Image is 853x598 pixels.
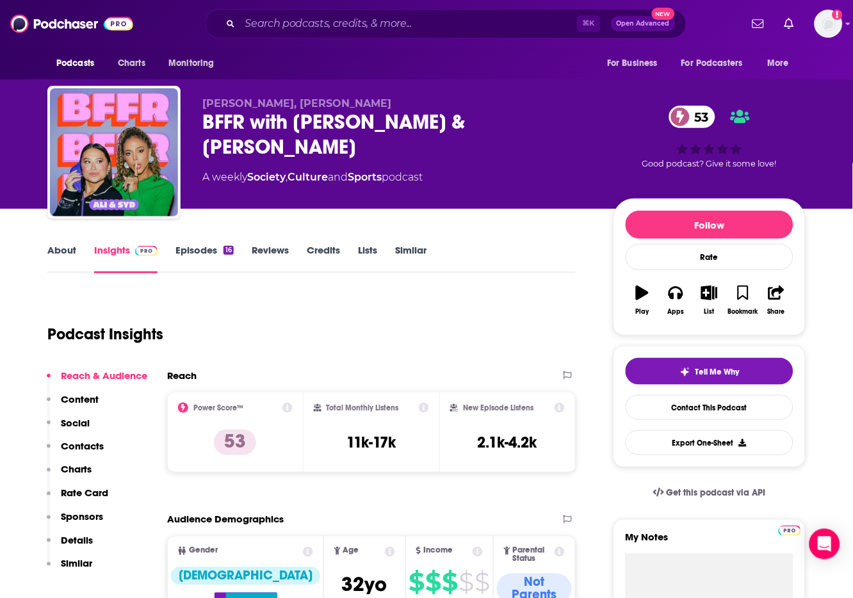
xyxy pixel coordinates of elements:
p: Contacts [61,440,104,452]
div: Apps [668,308,685,316]
img: User Profile [815,10,843,38]
div: [DEMOGRAPHIC_DATA] [171,567,320,585]
a: 53 [669,106,715,128]
img: Podchaser Pro [779,526,801,536]
svg: Add a profile image [833,10,843,20]
button: Export One-Sheet [626,430,793,455]
img: tell me why sparkle [680,367,690,377]
div: A weekly podcast [202,170,423,185]
a: Reviews [252,244,289,273]
a: Lists [358,244,377,273]
p: Sponsors [61,511,103,523]
button: Content [47,393,99,417]
button: tell me why sparkleTell Me Why [626,358,793,385]
div: Bookmark [728,308,758,316]
h1: Podcast Insights [47,325,163,344]
button: Share [760,277,793,323]
span: $ [426,572,441,593]
a: Contact This Podcast [626,395,793,420]
p: Social [61,417,90,429]
a: About [47,244,76,273]
span: Parental Status [513,547,553,563]
span: Income [423,547,453,555]
img: Podchaser Pro [135,246,158,256]
button: Reach & Audience [47,369,147,393]
span: Age [343,547,359,555]
p: 53 [214,430,256,455]
button: Contacts [47,440,104,464]
span: Gender [189,547,218,555]
h2: Total Monthly Listens [327,403,399,412]
button: Details [47,535,93,558]
span: 53 [682,106,715,128]
span: Monitoring [168,54,214,72]
span: Tell Me Why [695,367,740,377]
button: Play [626,277,659,323]
span: and [328,171,348,183]
button: Bookmark [726,277,760,323]
button: Apps [659,277,692,323]
a: Charts [110,51,153,76]
span: $ [475,572,490,593]
div: Play [636,308,649,316]
span: $ [459,572,474,593]
div: 53Good podcast? Give it some love! [613,97,806,177]
p: Reach & Audience [61,369,147,382]
a: Credits [307,244,340,273]
label: My Notes [626,531,793,554]
button: Open AdvancedNew [611,16,676,31]
p: Rate Card [61,487,108,499]
a: Episodes16 [175,244,234,273]
span: Charts [118,54,145,72]
a: Society [247,171,286,183]
div: 16 [223,246,234,255]
button: Follow [626,211,793,239]
h2: Power Score™ [193,403,243,412]
span: More [768,54,790,72]
img: BFFR with Sydney Leroux & Ali Riley [50,88,178,216]
p: Content [61,393,99,405]
button: open menu [159,51,231,76]
h2: New Episode Listens [463,403,533,412]
div: Share [768,308,785,316]
a: InsightsPodchaser Pro [94,244,158,273]
span: New [652,8,675,20]
h3: 11k-17k [346,433,396,452]
span: 32 yo [342,572,387,597]
span: [PERSON_NAME], [PERSON_NAME] [202,97,391,109]
a: Sports [348,171,382,183]
span: , [286,171,288,183]
a: Culture [288,171,328,183]
a: Similar [395,244,426,273]
button: Sponsors [47,511,103,535]
span: ⌘ K [577,15,601,32]
h3: 2.1k-4.2k [478,433,537,452]
h2: Audience Demographics [167,513,284,526]
button: open menu [759,51,806,76]
button: Charts [47,464,92,487]
button: List [693,277,726,323]
a: Show notifications dropdown [747,13,769,35]
button: Show profile menu [815,10,843,38]
button: Similar [47,558,92,581]
span: $ [443,572,458,593]
input: Search podcasts, credits, & more... [240,13,577,34]
button: Social [47,417,90,440]
span: Good podcast? Give it some love! [642,159,777,168]
span: Get this podcast via API [667,488,766,499]
p: Similar [61,558,92,570]
a: Podchaser - Follow, Share and Rate Podcasts [10,12,133,36]
p: Charts [61,464,92,476]
button: open menu [673,51,761,76]
span: $ [409,572,425,593]
span: For Podcasters [681,54,743,72]
a: Pro website [779,524,801,536]
span: For Business [607,54,658,72]
p: Details [61,535,93,547]
span: Podcasts [56,54,94,72]
a: Show notifications dropdown [779,13,799,35]
h2: Reach [167,369,197,382]
div: Open Intercom Messenger [809,529,840,560]
button: open menu [47,51,111,76]
span: Logged in as alignPR [815,10,843,38]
